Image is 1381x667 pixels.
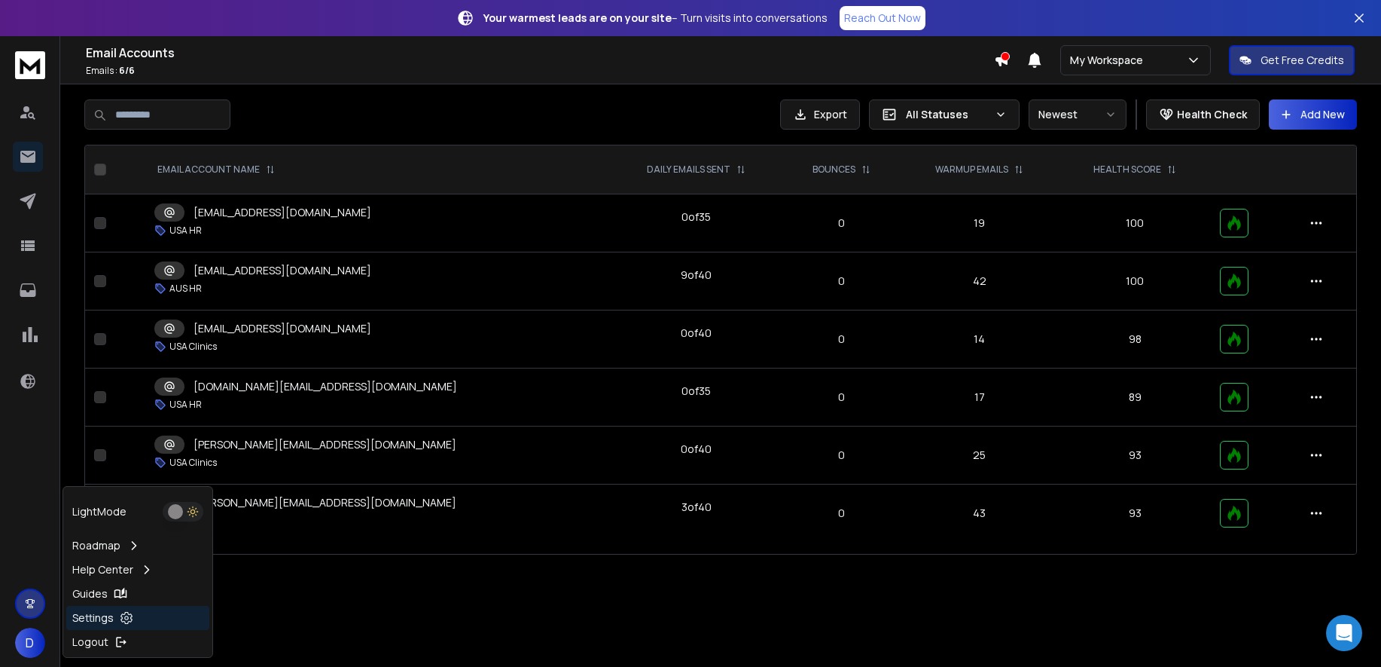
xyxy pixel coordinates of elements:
td: 14 [900,311,1059,369]
button: Newest [1029,99,1126,130]
p: All Statuses [906,107,989,122]
td: 17 [900,369,1059,427]
p: Health Check [1177,107,1247,122]
p: WARMUP EMAILS [935,164,1008,176]
p: My Workspace [1070,53,1149,68]
td: 89 [1059,369,1211,427]
p: Get Free Credits [1261,53,1344,68]
p: Logout [72,635,108,650]
div: Open Intercom Messenger [1326,615,1362,651]
p: 0 [792,448,891,463]
td: 43 [900,485,1059,543]
p: USA Clinics [169,457,217,469]
p: 0 [792,332,891,347]
a: Roadmap [66,534,209,558]
p: [PERSON_NAME][EMAIL_ADDRESS][DOMAIN_NAME] [194,495,456,510]
td: 100 [1059,194,1211,252]
div: 0 of 35 [681,384,711,399]
div: 3 of 40 [681,500,712,515]
td: 25 [900,427,1059,485]
button: Get Free Credits [1229,45,1355,75]
div: 0 of 40 [681,326,712,341]
p: [PERSON_NAME][EMAIL_ADDRESS][DOMAIN_NAME] [194,437,456,452]
div: EMAIL ACCOUNT NAME [157,164,275,176]
button: D [15,628,45,658]
h1: Email Accounts [86,44,994,62]
p: DAILY EMAILS SENT [647,164,730,176]
p: USA HR [169,399,202,411]
a: Settings [66,606,209,630]
p: USA HR [169,225,202,237]
p: Guides [72,586,108,601]
a: Reach Out Now [840,6,925,30]
strong: Your warmest leads are on your site [483,11,672,25]
p: 0 [792,390,891,405]
p: Reach Out Now [844,11,921,26]
td: 98 [1059,311,1211,369]
div: 0 of 40 [681,442,712,457]
p: USA Clinics [169,341,217,353]
p: BOUNCES [812,164,855,176]
p: AUS HR [169,283,202,295]
td: 42 [900,252,1059,311]
td: 93 [1059,427,1211,485]
a: Guides [66,582,209,606]
p: Emails : [86,65,994,77]
p: [EMAIL_ADDRESS][DOMAIN_NAME] [194,263,371,278]
p: Light Mode [72,504,127,519]
div: 0 of 35 [681,210,711,225]
p: Settings [72,610,114,626]
td: 100 [1059,252,1211,311]
td: 93 [1059,485,1211,543]
p: [DOMAIN_NAME][EMAIL_ADDRESS][DOMAIN_NAME] [194,379,457,394]
a: Help Center [66,558,209,582]
p: Roadmap [72,538,120,553]
div: 9 of 40 [681,268,712,283]
p: HEALTH SCORE [1093,164,1161,176]
p: [EMAIL_ADDRESS][DOMAIN_NAME] [194,321,371,336]
p: 0 [792,216,891,231]
p: 0 [792,506,891,521]
p: Help Center [72,562,133,577]
span: 6 / 6 [119,64,135,77]
button: Health Check [1146,99,1260,130]
button: Add New [1269,99,1357,130]
p: [EMAIL_ADDRESS][DOMAIN_NAME] [194,205,371,220]
p: – Turn visits into conversations [483,11,828,26]
td: 19 [900,194,1059,252]
button: Export [780,99,860,130]
p: 0 [792,274,891,289]
img: logo [15,51,45,79]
